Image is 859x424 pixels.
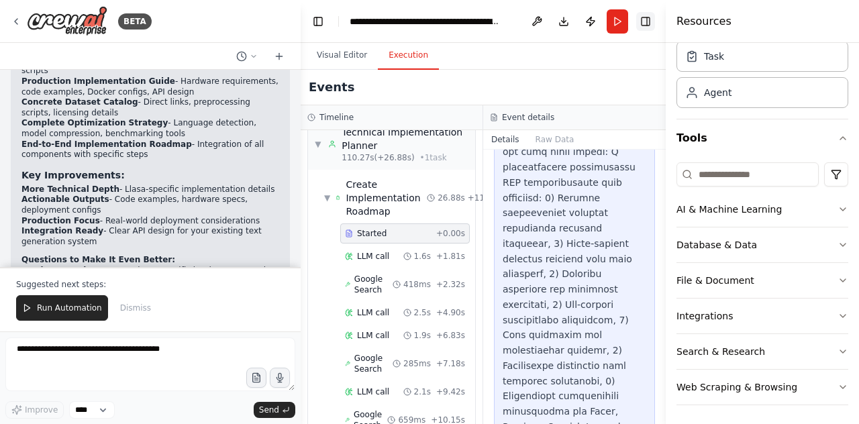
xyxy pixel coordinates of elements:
[268,48,290,64] button: Start a new chat
[403,279,431,290] span: 418ms
[483,130,527,149] button: Details
[414,330,431,341] span: 1.9s
[319,112,354,123] h3: Timeline
[309,78,354,97] h2: Events
[16,295,108,321] button: Run Automation
[21,76,175,86] strong: Production Implementation Guide
[16,279,285,290] p: Suggested next steps:
[342,125,468,152] div: Technical Implementation Planner
[436,228,465,239] span: + 0.00s
[357,307,389,318] span: LLM call
[357,228,387,239] span: Started
[468,193,507,203] span: + 110.27s
[357,330,389,341] span: LLM call
[254,402,295,418] button: Send
[259,405,279,415] span: Send
[120,303,151,313] span: Dismiss
[21,184,119,194] strong: More Technical Depth
[21,140,192,149] strong: End-to-End Implementation Roadmap
[676,36,848,119] div: Crew
[25,405,58,415] span: Improve
[354,274,393,295] span: Google Search
[21,195,109,204] strong: Actionable Outputs
[346,178,427,218] div: Create Implementation Roadmap
[676,227,848,262] button: Database & Data
[21,195,279,215] li: - Code examples, hardware specs, deployment configs
[350,15,501,28] nav: breadcrumb
[21,140,279,160] li: - Integration of all components with specific steps
[438,193,465,203] span: 26.88s
[342,152,414,163] span: 110.27s (+26.88s)
[403,358,431,369] span: 285ms
[27,6,107,36] img: Logo
[436,251,465,262] span: + 1.81s
[527,130,583,149] button: Raw Data
[231,48,263,64] button: Switch to previous chat
[21,97,279,118] li: - Direct links, preprocessing scripts, licensing details
[315,139,321,150] span: ▼
[676,119,848,157] button: Tools
[118,13,152,30] div: BETA
[704,50,724,63] div: Task
[21,226,279,247] li: - Clear API design for your existing text generation system
[676,380,797,394] div: Web Scraping & Browsing
[324,193,330,203] span: ▼
[676,274,754,287] div: File & Document
[21,255,175,264] strong: Questions to Make It Even Better:
[676,370,848,405] button: Web Scraping & Browsing
[21,118,279,139] li: - Language detection, model compression, benchmarking tools
[21,216,279,227] li: - Real-world deployment considerations
[676,13,731,30] h4: Resources
[676,203,782,216] div: AI & Machine Learning
[676,299,848,333] button: Integrations
[21,266,279,286] li: - Do you have specific hardware constraints or budget limits?
[636,12,655,31] button: Hide right sidebar
[676,238,757,252] div: Database & Data
[21,226,103,235] strong: Integration Ready
[676,334,848,369] button: Search & Research
[357,251,389,262] span: LLM call
[21,170,125,180] strong: Key Improvements:
[704,86,731,99] div: Agent
[378,42,439,70] button: Execution
[113,295,158,321] button: Dismiss
[21,76,279,97] li: - Hardware requirements, code examples, Docker configs, API design
[436,386,465,397] span: + 9.42s
[676,345,765,358] div: Search & Research
[414,251,431,262] span: 1.6s
[357,386,389,397] span: LLM call
[21,97,138,107] strong: Concrete Dataset Catalog
[37,303,102,313] span: Run Automation
[502,112,554,123] h3: Event details
[354,353,393,374] span: Google Search
[676,192,848,227] button: AI & Machine Learning
[676,157,848,416] div: Tools
[246,368,266,388] button: Upload files
[21,184,279,195] li: - Llasa-specific implementation details
[676,309,733,323] div: Integrations
[21,118,168,127] strong: Complete Optimization Strategy
[414,307,431,318] span: 2.5s
[436,330,465,341] span: + 6.83s
[420,152,447,163] span: • 1 task
[436,307,465,318] span: + 4.90s
[21,216,100,225] strong: Production Focus
[436,358,465,369] span: + 7.18s
[676,263,848,298] button: File & Document
[309,12,327,31] button: Hide left sidebar
[306,42,378,70] button: Visual Editor
[436,279,465,290] span: + 2.32s
[270,368,290,388] button: Click to speak your automation idea
[414,386,431,397] span: 2.1s
[21,266,101,275] strong: Hardware Budget
[5,401,64,419] button: Improve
